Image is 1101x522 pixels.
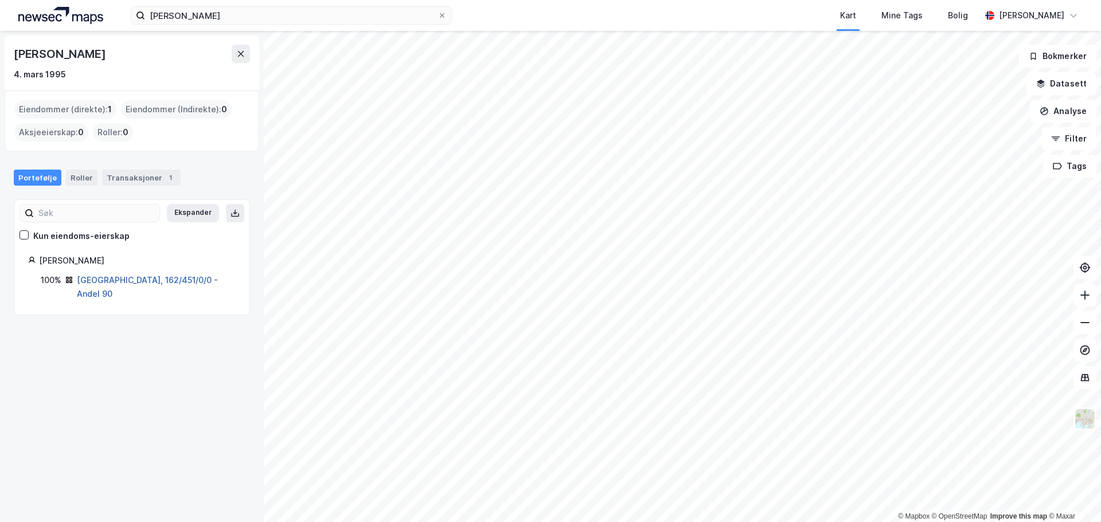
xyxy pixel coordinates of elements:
div: Roller : [93,123,133,142]
div: Roller [66,170,97,186]
div: [PERSON_NAME] [39,254,236,268]
div: 4. mars 1995 [14,68,66,81]
a: [GEOGRAPHIC_DATA], 162/451/0/0 - Andel 90 [77,275,218,299]
img: logo.a4113a55bc3d86da70a041830d287a7e.svg [18,7,103,24]
div: 100% [41,273,61,287]
button: Tags [1043,155,1096,178]
div: Kun eiendoms-eierskap [33,229,130,243]
span: 0 [123,125,128,139]
input: Søk på adresse, matrikkel, gårdeiere, leietakere eller personer [145,7,438,24]
span: 0 [221,103,227,116]
div: Portefølje [14,170,61,186]
div: Bolig [948,9,968,22]
input: Søk [34,205,159,222]
button: Analyse [1030,100,1096,123]
span: 1 [108,103,112,116]
button: Bokmerker [1019,45,1096,68]
iframe: Chat Widget [1044,467,1101,522]
a: OpenStreetMap [932,512,987,520]
div: [PERSON_NAME] [999,9,1064,22]
div: Transaksjoner [102,170,181,186]
div: Kart [840,9,856,22]
img: Z [1074,408,1096,430]
button: Datasett [1026,72,1096,95]
div: Aksjeeierskap : [14,123,88,142]
a: Improve this map [990,512,1047,520]
div: Mine Tags [881,9,923,22]
button: Ekspander [167,204,219,222]
span: 0 [78,125,84,139]
button: Filter [1041,127,1096,150]
div: Eiendommer (Indirekte) : [121,100,232,119]
div: Eiendommer (direkte) : [14,100,116,119]
div: 1 [165,172,176,183]
div: [PERSON_NAME] [14,45,108,63]
a: Mapbox [898,512,930,520]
